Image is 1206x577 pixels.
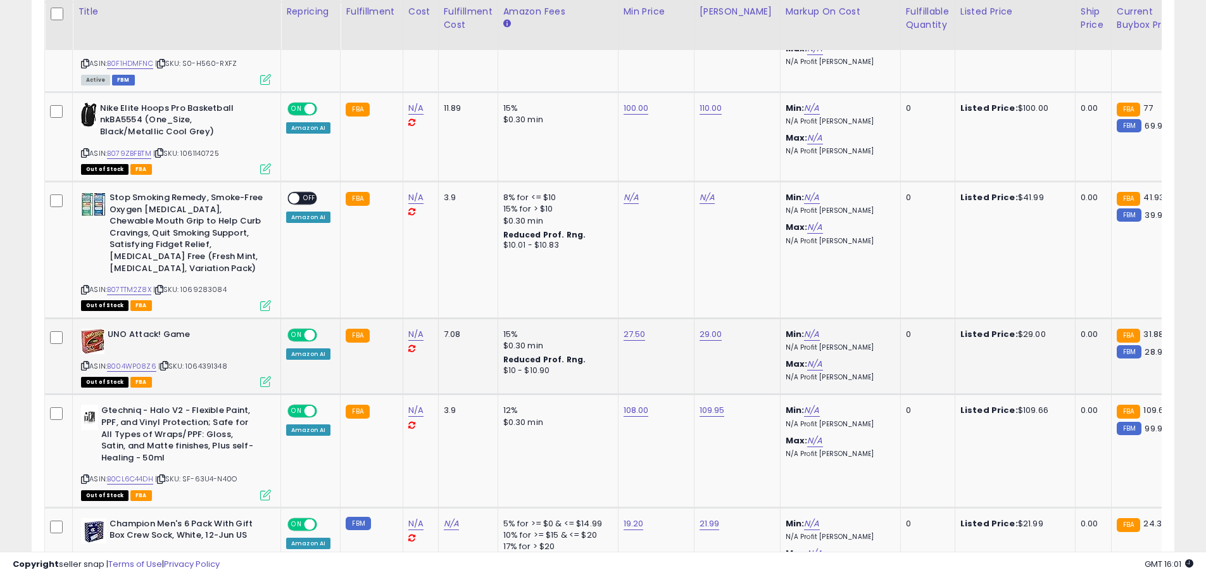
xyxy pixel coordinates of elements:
[346,192,369,206] small: FBA
[289,103,305,114] span: ON
[503,365,608,376] div: $10 - $10.90
[503,103,608,114] div: 15%
[286,538,330,549] div: Amazon AI
[444,405,488,416] div: 3.9
[408,102,424,115] a: N/A
[786,206,891,215] p: N/A Profit [PERSON_NAME]
[786,132,808,144] b: Max:
[1145,422,1167,434] span: 99.95
[503,518,608,529] div: 5% for >= $0 & <= $14.99
[78,5,275,18] div: Title
[906,329,945,340] div: 0
[1081,5,1106,32] div: Ship Price
[81,405,98,430] img: 310El5ylPgL._SL40_.jpg
[960,103,1065,114] div: $100.00
[804,404,819,417] a: N/A
[1081,329,1102,340] div: 0.00
[807,434,822,447] a: N/A
[1143,404,1169,416] span: 109.66
[786,147,891,156] p: N/A Profit [PERSON_NAME]
[503,203,608,215] div: 15% for > $10
[503,18,511,30] small: Amazon Fees.
[1117,329,1140,343] small: FBA
[286,5,335,18] div: Repricing
[81,192,271,310] div: ASIN:
[107,361,156,372] a: B004WP08Z6
[1145,209,1167,221] span: 39.99
[130,490,152,501] span: FBA
[1143,517,1167,529] span: 24.33
[1117,208,1141,222] small: FBM
[786,328,805,340] b: Min:
[81,192,106,217] img: 517Lvwq7THL._SL40_.jpg
[786,358,808,370] b: Max:
[81,518,106,543] img: 51PKUwDKs9L._SL40_.jpg
[700,404,725,417] a: 109.95
[807,132,822,144] a: N/A
[786,404,805,416] b: Min:
[81,13,271,83] div: ASIN:
[1117,103,1140,117] small: FBA
[81,300,129,311] span: All listings that are currently out of stock and unavailable for purchase on Amazon
[960,328,1018,340] b: Listed Price:
[101,405,255,467] b: Gtechniq - Halo V2 - Flexible Paint, PPF, and Vinyl Protection; Safe for All Types of Wraps/PPF: ...
[786,434,808,447] b: Max:
[155,58,237,68] span: | SKU: S0-H560-RXFZ
[503,329,608,340] div: 15%
[444,103,488,114] div: 11.89
[1117,192,1140,206] small: FBA
[1145,346,1167,358] span: 28.99
[1117,345,1141,358] small: FBM
[624,517,644,530] a: 19.20
[81,329,271,386] div: ASIN:
[408,517,424,530] a: N/A
[346,405,369,419] small: FBA
[503,5,613,18] div: Amazon Fees
[624,102,649,115] a: 100.00
[1117,518,1140,532] small: FBA
[108,329,261,344] b: UNO Attack! Game
[624,191,639,204] a: N/A
[444,329,488,340] div: 7.08
[960,5,1070,18] div: Listed Price
[960,518,1065,529] div: $21.99
[130,377,152,388] span: FBA
[700,328,722,341] a: 29.00
[503,240,608,251] div: $10.01 - $10.83
[700,5,775,18] div: [PERSON_NAME]
[286,122,330,134] div: Amazon AI
[786,533,891,542] p: N/A Profit [PERSON_NAME]
[130,300,152,311] span: FBA
[786,420,891,429] p: N/A Profit [PERSON_NAME]
[100,103,254,141] b: Nike Elite Hoops Pro Basketball nkBA5554 (One_Size, Black/Metallic Cool Grey)
[1143,102,1152,114] span: 77
[906,518,945,529] div: 0
[13,558,59,570] strong: Copyright
[700,102,722,115] a: 110.00
[700,517,720,530] a: 21.99
[786,117,891,126] p: N/A Profit [PERSON_NAME]
[408,5,433,18] div: Cost
[786,221,808,233] b: Max:
[108,558,162,570] a: Terms of Use
[624,5,689,18] div: Min Price
[786,343,891,352] p: N/A Profit [PERSON_NAME]
[804,102,819,115] a: N/A
[286,212,330,223] div: Amazon AI
[906,5,950,32] div: Fulfillable Quantity
[153,284,227,295] span: | SKU: 1069283084
[786,450,891,459] p: N/A Profit [PERSON_NAME]
[1117,5,1182,32] div: Current Buybox Price
[81,164,129,175] span: All listings that are currently out of stock and unavailable for purchase on Amazon
[786,237,891,246] p: N/A Profit [PERSON_NAME]
[346,103,369,117] small: FBA
[786,5,895,18] div: Markup on Cost
[786,42,808,54] b: Max:
[286,424,330,436] div: Amazon AI
[110,192,263,277] b: Stop Smoking Remedy, Smoke-Free Oxygen [MEDICAL_DATA], Chewable Mouth Grip to Help Curb Cravings,...
[164,558,220,570] a: Privacy Policy
[130,164,152,175] span: FBA
[286,348,330,360] div: Amazon AI
[1143,328,1164,340] span: 31.88
[158,361,227,371] span: | SKU: 1064391348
